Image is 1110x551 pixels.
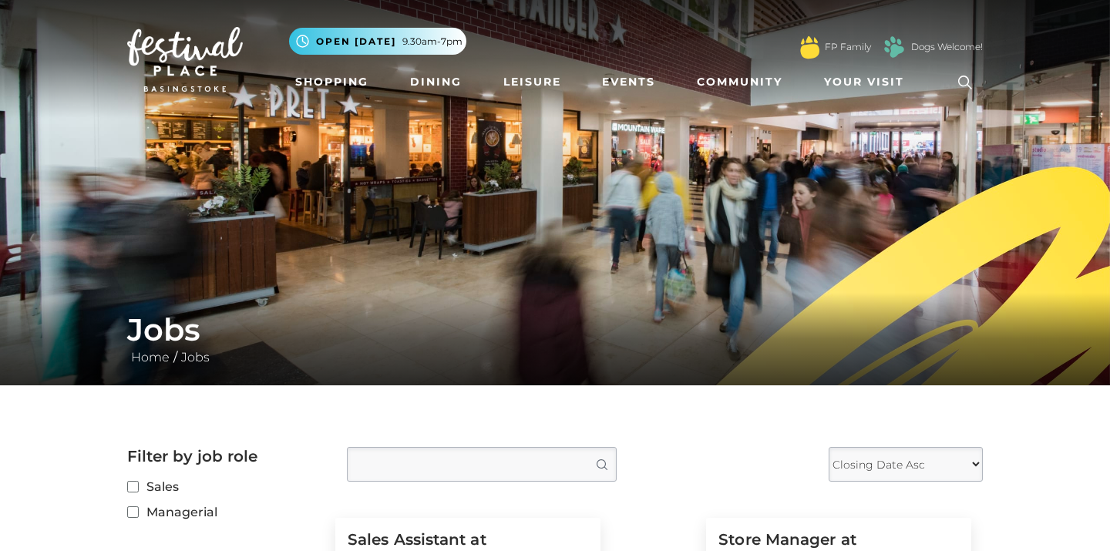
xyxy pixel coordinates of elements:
[289,28,466,55] button: Open [DATE] 9.30am-7pm
[289,68,375,96] a: Shopping
[127,350,173,365] a: Home
[116,311,994,367] div: /
[127,447,324,465] h2: Filter by job role
[825,40,871,54] a: FP Family
[596,68,661,96] a: Events
[824,74,904,90] span: Your Visit
[497,68,567,96] a: Leisure
[404,68,468,96] a: Dining
[402,35,462,49] span: 9.30am-7pm
[818,68,918,96] a: Your Visit
[177,350,214,365] a: Jobs
[691,68,789,96] a: Community
[316,35,396,49] span: Open [DATE]
[127,477,324,496] label: Sales
[911,40,983,54] a: Dogs Welcome!
[127,311,983,348] h1: Jobs
[127,502,324,522] label: Managerial
[127,27,243,92] img: Festival Place Logo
